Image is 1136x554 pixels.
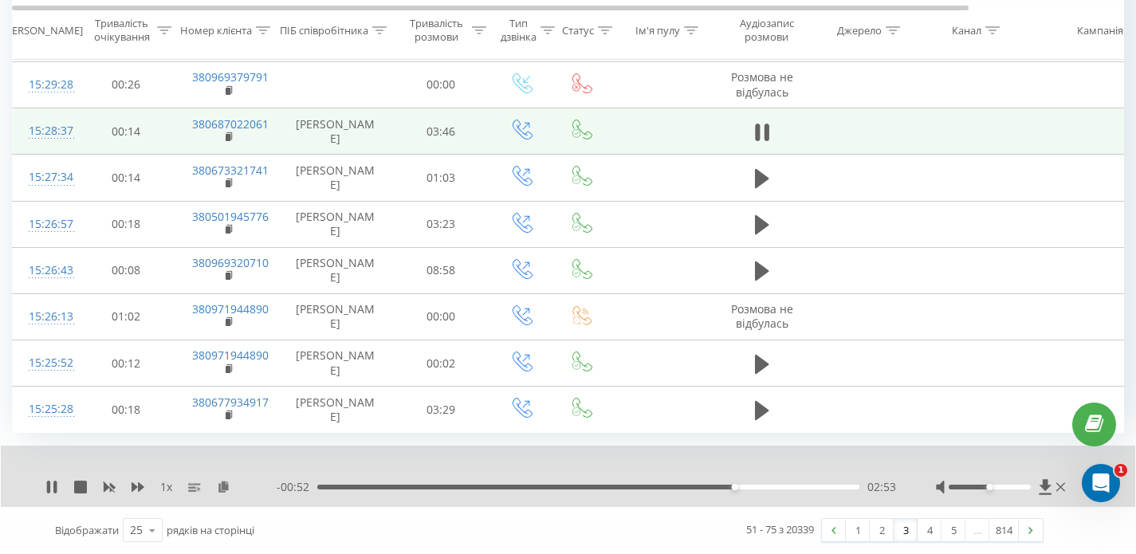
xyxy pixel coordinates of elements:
[29,301,61,332] div: 15:26:13
[192,163,269,178] a: 380673321741
[280,293,391,340] td: [PERSON_NAME]
[77,247,176,293] td: 00:08
[77,340,176,387] td: 00:12
[635,23,680,37] div: Ім'я пулу
[90,17,153,44] div: Тривалість очікування
[989,519,1019,541] a: 814
[280,155,391,201] td: [PERSON_NAME]
[77,61,176,108] td: 00:26
[192,348,269,363] a: 380971944890
[501,17,537,44] div: Тип дзвінка
[29,255,61,286] div: 15:26:43
[952,23,981,37] div: Канал
[29,394,61,425] div: 15:25:28
[280,108,391,155] td: [PERSON_NAME]
[29,162,61,193] div: 15:27:34
[280,247,391,293] td: [PERSON_NAME]
[965,519,989,541] div: …
[837,23,882,37] div: Джерело
[391,108,491,155] td: 03:46
[280,23,368,37] div: ПІБ співробітника
[29,69,61,100] div: 15:29:28
[280,387,391,433] td: [PERSON_NAME]
[192,301,269,316] a: 380971944890
[77,293,176,340] td: 01:02
[1114,464,1127,477] span: 1
[731,69,793,99] span: Розмова не відбулась
[846,519,870,541] a: 1
[29,348,61,379] div: 15:25:52
[77,108,176,155] td: 00:14
[192,209,269,224] a: 380501945776
[732,484,738,490] div: Accessibility label
[192,69,269,84] a: 380969379791
[391,340,491,387] td: 00:02
[894,519,918,541] a: 3
[280,201,391,247] td: [PERSON_NAME]
[192,395,269,410] a: 380677934917
[405,17,468,44] div: Тривалість розмови
[391,201,491,247] td: 03:23
[160,479,172,495] span: 1 x
[130,522,143,538] div: 25
[192,255,269,270] a: 380969320710
[562,23,594,37] div: Статус
[870,519,894,541] a: 2
[746,521,814,537] div: 51 - 75 з 20339
[2,23,83,37] div: [PERSON_NAME]
[867,479,896,495] span: 02:53
[1082,464,1120,502] iframe: Intercom live chat
[77,155,176,201] td: 00:14
[77,201,176,247] td: 00:18
[277,479,317,495] span: - 00:52
[987,484,993,490] div: Accessibility label
[941,519,965,541] a: 5
[167,523,254,537] span: рядків на сторінці
[391,387,491,433] td: 03:29
[728,17,805,44] div: Аудіозапис розмови
[391,61,491,108] td: 00:00
[29,209,61,240] div: 15:26:57
[192,116,269,132] a: 380687022061
[29,116,61,147] div: 15:28:37
[55,523,119,537] span: Відображати
[918,519,941,541] a: 4
[280,340,391,387] td: [PERSON_NAME]
[391,293,491,340] td: 00:00
[77,387,176,433] td: 00:18
[391,247,491,293] td: 08:58
[391,155,491,201] td: 01:03
[180,23,252,37] div: Номер клієнта
[731,301,793,331] span: Розмова не відбулась
[1077,23,1123,37] div: Кампанія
